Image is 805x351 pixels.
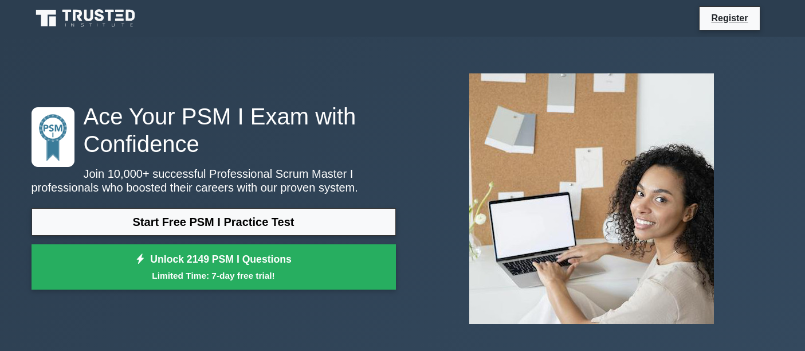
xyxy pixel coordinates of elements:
a: Register [704,11,755,25]
small: Limited Time: 7-day free trial! [46,269,382,282]
p: Join 10,000+ successful Professional Scrum Master I professionals who boosted their careers with ... [32,167,396,194]
h1: Ace Your PSM I Exam with Confidence [32,103,396,158]
a: Start Free PSM I Practice Test [32,208,396,236]
a: Unlock 2149 PSM I QuestionsLimited Time: 7-day free trial! [32,244,396,290]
